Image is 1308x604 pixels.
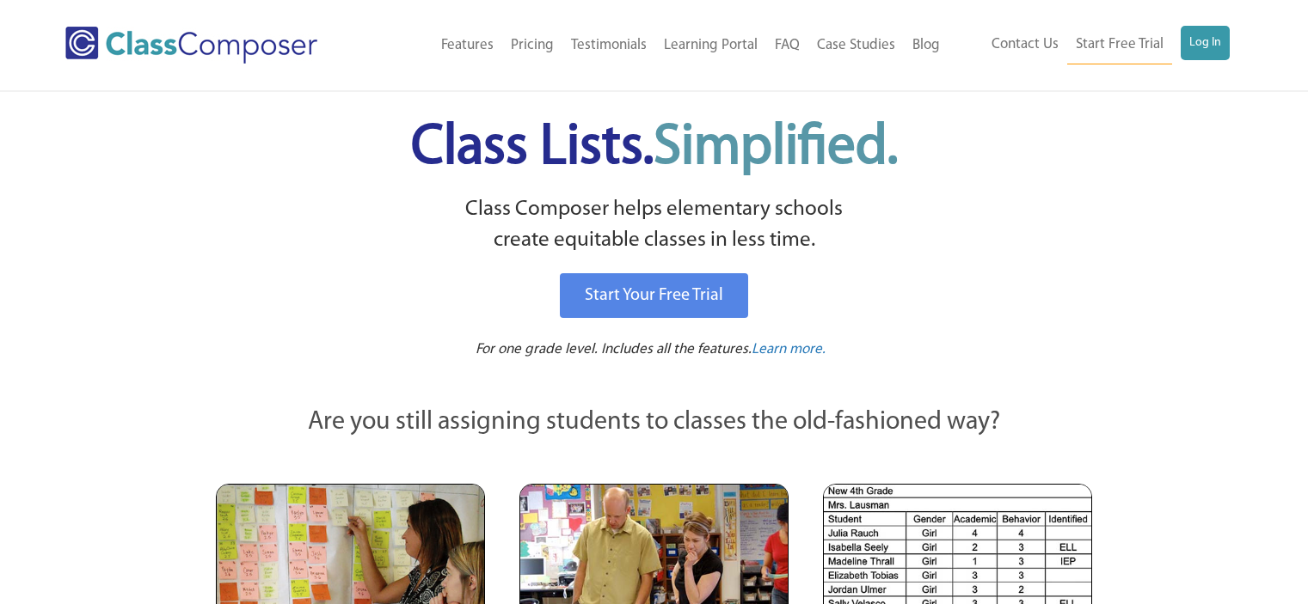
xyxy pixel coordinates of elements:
a: Features [433,27,502,64]
a: FAQ [766,27,808,64]
a: Blog [904,27,949,64]
nav: Header Menu [949,26,1230,64]
span: Start Your Free Trial [585,287,723,304]
span: For one grade level. Includes all the features. [476,342,752,357]
a: Start Free Trial [1067,26,1172,64]
img: Class Composer [65,27,317,64]
a: Contact Us [983,26,1067,64]
span: Learn more. [752,342,826,357]
a: Learning Portal [655,27,766,64]
p: Class Composer helps elementary schools create equitable classes in less time. [213,194,1096,257]
nav: Header Menu [372,27,948,64]
a: Start Your Free Trial [560,273,748,318]
p: Are you still assigning students to classes the old-fashioned way? [216,404,1093,442]
a: Learn more. [752,339,826,361]
a: Pricing [502,27,562,64]
span: Class Lists. [411,120,898,176]
a: Case Studies [808,27,904,64]
span: Simplified. [654,120,898,176]
a: Testimonials [562,27,655,64]
a: Log In [1181,26,1230,60]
